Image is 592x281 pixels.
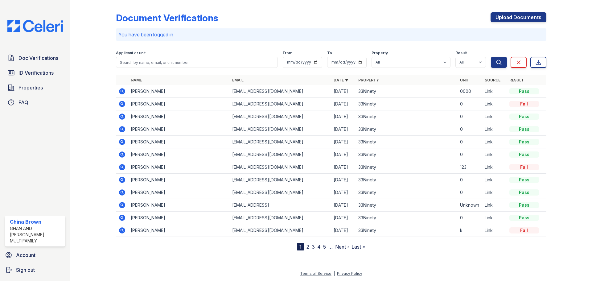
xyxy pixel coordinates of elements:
[331,186,356,199] td: [DATE]
[458,224,482,237] td: k
[482,174,507,186] td: Link
[356,212,457,224] td: 33Ninety
[458,136,482,148] td: 0
[5,67,65,79] a: ID Verifications
[356,199,457,212] td: 33Ninety
[331,85,356,98] td: [DATE]
[482,199,507,212] td: Link
[131,78,142,82] a: Name
[458,110,482,123] td: 0
[230,186,331,199] td: [EMAIL_ADDRESS][DOMAIN_NAME]
[482,110,507,123] td: Link
[458,174,482,186] td: 0
[331,110,356,123] td: [DATE]
[230,85,331,98] td: [EMAIL_ADDRESS][DOMAIN_NAME]
[491,12,546,22] a: Upload Documents
[2,249,68,261] a: Account
[230,174,331,186] td: [EMAIL_ADDRESS][DOMAIN_NAME]
[128,199,230,212] td: [PERSON_NAME]
[509,88,539,94] div: Pass
[317,244,321,250] a: 4
[509,126,539,132] div: Pass
[482,123,507,136] td: Link
[460,78,469,82] a: Unit
[128,224,230,237] td: [PERSON_NAME]
[128,186,230,199] td: [PERSON_NAME]
[482,224,507,237] td: Link
[356,136,457,148] td: 33Ninety
[327,51,332,56] label: To
[232,78,244,82] a: Email
[482,161,507,174] td: Link
[128,98,230,110] td: [PERSON_NAME]
[128,212,230,224] td: [PERSON_NAME]
[2,20,68,32] img: CE_Logo_Blue-a8612792a0a2168367f1c8372b55b34899dd931a85d93a1a3d3e32e68fde9ad4.png
[482,148,507,161] td: Link
[356,110,457,123] td: 33Ninety
[331,123,356,136] td: [DATE]
[509,189,539,196] div: Pass
[116,57,278,68] input: Search by name, email, or unit number
[356,148,457,161] td: 33Ninety
[337,271,362,276] a: Privacy Policy
[356,174,457,186] td: 33Ninety
[455,51,467,56] label: Result
[458,123,482,136] td: 0
[331,199,356,212] td: [DATE]
[482,212,507,224] td: Link
[128,110,230,123] td: [PERSON_NAME]
[331,174,356,186] td: [DATE]
[10,225,63,244] div: Ghan and [PERSON_NAME] Multifamily
[331,148,356,161] td: [DATE]
[356,161,457,174] td: 33Ninety
[128,174,230,186] td: [PERSON_NAME]
[351,244,365,250] a: Last »
[458,161,482,174] td: 123
[458,212,482,224] td: 0
[331,212,356,224] td: [DATE]
[331,136,356,148] td: [DATE]
[458,186,482,199] td: 0
[128,85,230,98] td: [PERSON_NAME]
[509,101,539,107] div: Fail
[18,54,58,62] span: Doc Verifications
[230,224,331,237] td: [EMAIL_ADDRESS][DOMAIN_NAME]
[372,51,388,56] label: Property
[509,78,524,82] a: Result
[5,52,65,64] a: Doc Verifications
[509,114,539,120] div: Pass
[283,51,292,56] label: From
[18,99,28,106] span: FAQ
[458,85,482,98] td: 0000
[509,151,539,158] div: Pass
[128,148,230,161] td: [PERSON_NAME]
[328,243,333,250] span: …
[5,96,65,109] a: FAQ
[128,123,230,136] td: [PERSON_NAME]
[116,51,146,56] label: Applicant or unit
[128,136,230,148] td: [PERSON_NAME]
[334,271,335,276] div: |
[18,84,43,91] span: Properties
[2,264,68,276] a: Sign out
[297,243,304,250] div: 1
[331,161,356,174] td: [DATE]
[230,161,331,174] td: [EMAIL_ADDRESS][DOMAIN_NAME]
[16,251,35,259] span: Account
[482,98,507,110] td: Link
[509,227,539,233] div: Fail
[482,85,507,98] td: Link
[331,224,356,237] td: [DATE]
[358,78,379,82] a: Property
[485,78,500,82] a: Source
[482,136,507,148] td: Link
[16,266,35,274] span: Sign out
[230,136,331,148] td: [EMAIL_ADDRESS][DOMAIN_NAME]
[334,78,348,82] a: Date ▼
[230,123,331,136] td: [EMAIL_ADDRESS][DOMAIN_NAME]
[323,244,326,250] a: 5
[230,110,331,123] td: [EMAIL_ADDRESS][DOMAIN_NAME]
[118,31,544,38] p: You have been logged in
[509,177,539,183] div: Pass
